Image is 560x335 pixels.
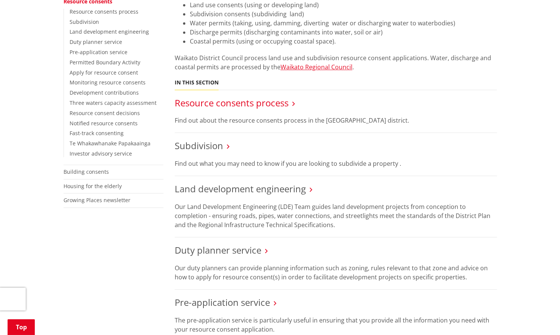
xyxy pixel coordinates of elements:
[175,296,270,309] a: Pre-application service
[64,182,122,190] a: Housing for the elderly
[190,28,497,37] li: Discharge permits (discharging contaminants into water, soil or air)​
[70,59,140,66] a: Permitted Boundary Activity
[70,38,122,45] a: Duty planner service
[281,63,352,71] a: Waikato Regional Council
[8,319,35,335] a: Top
[175,316,497,334] p: The pre-application service is particularly useful in ensuring that you provide all the informati...
[175,79,219,86] h5: In this section
[70,109,140,117] a: Resource consent decisions
[70,79,146,86] a: Monitoring resource consents
[525,303,552,330] iframe: Messenger Launcher
[190,19,497,28] li: Water permits (taking, using, damming, diverting water or discharging water to waterbodies)​
[175,139,223,152] a: Subdivision
[64,168,109,175] a: Building consents
[70,18,99,25] a: Subdivision
[175,53,497,72] p: Waikato District Council process land use and subdivision resource consent applications. Water, d...
[175,116,497,125] p: Find out about the resource consents process in the [GEOGRAPHIC_DATA] district.
[175,182,306,195] a: Land development engineering
[175,244,261,256] a: Duty planner service
[70,140,150,147] a: Te Whakawhanake Papakaainga
[190,0,497,9] li: Land use consents (using or developing land)​
[175,263,497,282] p: Our duty planners can provide planning information such as zoning, rules relevant to that zone an...
[70,99,157,106] a: Three waters capacity assessment
[64,196,130,204] a: Growing Places newsletter
[70,129,124,137] a: Fast-track consenting
[190,9,497,19] li: Subdivision consents (subdividing land)​
[70,150,132,157] a: Investor advisory service
[175,159,497,168] p: Find out what you may need to know if you are looking to subdivide a property .
[175,202,497,229] p: Our Land Development Engineering (LDE) Team guides land development projects from conception to c...
[190,37,497,46] li: Coastal permits (using or occupying coastal space).​
[70,28,149,35] a: Land development engineering
[70,89,139,96] a: Development contributions
[70,8,138,15] a: Resource consents process
[70,120,138,127] a: Notified resource consents
[175,97,289,109] a: Resource consents process
[70,69,138,76] a: Apply for resource consent
[70,48,127,56] a: Pre-application service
